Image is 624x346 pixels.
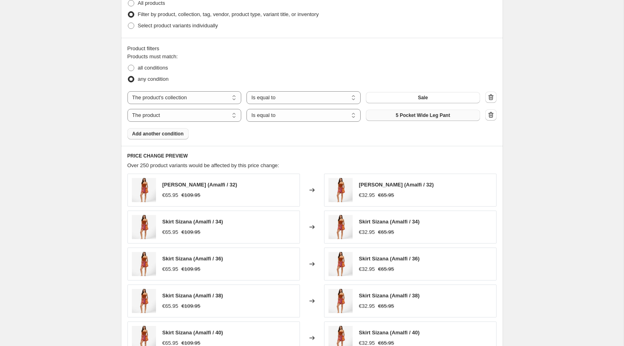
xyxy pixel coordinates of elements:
img: SIZANA_AMALFI_FRONT_80x.jpg [132,289,156,313]
span: Sale [418,94,428,101]
div: €65.95 [162,228,179,236]
span: any condition [138,76,169,82]
div: €32.95 [359,265,375,273]
span: [PERSON_NAME] (Amalfi / 32) [359,182,434,188]
span: Select product variants individually [138,23,218,29]
span: 5 Pocket Wide Leg Pant [396,112,450,119]
img: SIZANA_AMALFI_FRONT_80x.jpg [132,252,156,276]
button: Sale [366,92,480,103]
span: Skirt Sizana (Amalfi / 40) [359,330,420,336]
span: [PERSON_NAME] (Amalfi / 32) [162,182,237,188]
div: €32.95 [359,302,375,310]
span: Skirt Sizana (Amalfi / 34) [359,219,420,225]
span: Skirt Sizana (Amalfi / 38) [359,293,420,299]
span: Products must match: [127,53,178,59]
div: €32.95 [359,228,375,236]
strike: €109.95 [181,228,200,236]
strike: €109.95 [181,302,200,310]
span: Over 250 product variants would be affected by this price change: [127,162,279,168]
span: Skirt Sizana (Amalfi / 36) [162,256,223,262]
span: Add another condition [132,131,184,137]
button: 5 Pocket Wide Leg Pant [366,110,480,121]
h6: PRICE CHANGE PREVIEW [127,153,497,159]
img: SIZANA_AMALFI_FRONT_80x.jpg [132,178,156,202]
img: SIZANA_AMALFI_FRONT_80x.jpg [132,215,156,239]
div: €65.95 [162,191,179,199]
strike: €65.95 [378,228,394,236]
div: €65.95 [162,265,179,273]
button: Add another condition [127,128,189,139]
strike: €65.95 [378,302,394,310]
span: Filter by product, collection, tag, vendor, product type, variant title, or inventory [138,11,319,17]
img: SIZANA_AMALFI_FRONT_80x.jpg [328,178,353,202]
img: SIZANA_AMALFI_FRONT_80x.jpg [328,289,353,313]
img: SIZANA_AMALFI_FRONT_80x.jpg [328,252,353,276]
img: SIZANA_AMALFI_FRONT_80x.jpg [328,215,353,239]
span: all conditions [138,65,168,71]
div: €65.95 [162,302,179,310]
div: €32.95 [359,191,375,199]
strike: €65.95 [378,265,394,273]
span: Skirt Sizana (Amalfi / 34) [162,219,223,225]
div: Product filters [127,45,497,53]
strike: €65.95 [378,191,394,199]
span: Skirt Sizana (Amalfi / 38) [162,293,223,299]
strike: €109.95 [181,191,200,199]
span: Skirt Sizana (Amalfi / 36) [359,256,420,262]
strike: €109.95 [181,265,200,273]
span: Skirt Sizana (Amalfi / 40) [162,330,223,336]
